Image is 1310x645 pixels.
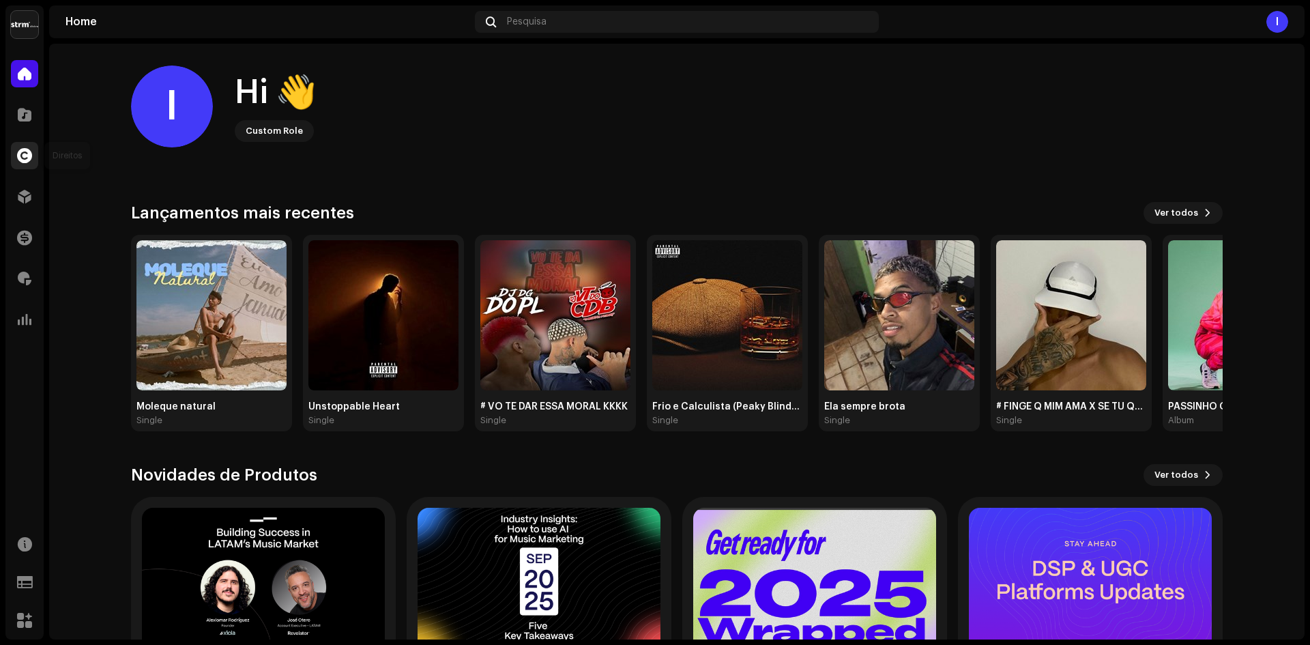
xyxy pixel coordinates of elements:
[1144,202,1223,224] button: Ver todos
[824,240,974,390] img: 8c50eebb-5ae0-4667-8fd8-8f3718262623
[235,71,317,115] div: Hi 👋
[824,401,974,412] div: Ela sempre brota
[996,240,1146,390] img: 61e792c3-0e28-48b4-a710-212f7635b0cb
[65,16,469,27] div: Home
[996,401,1146,412] div: # FINGE Q MIM AMA X SE TU QUER VEM BUSCAR
[507,16,547,27] span: Pesquisa
[1266,11,1288,33] div: I
[136,240,287,390] img: aee9eda3-cca7-4d71-8636-7879fb91f7b1
[308,240,458,390] img: dad557dd-4935-4641-980a-3f6e3d86913f
[824,415,850,426] div: Single
[131,202,354,224] h3: Lançamentos mais recentes
[1144,464,1223,486] button: Ver todos
[1154,199,1198,227] span: Ver todos
[480,240,630,390] img: 09ea3031-b5b7-4a1c-8f85-12696e1d6799
[996,415,1022,426] div: Single
[1154,461,1198,489] span: Ver todos
[308,415,334,426] div: Single
[1168,415,1194,426] div: Album
[11,11,38,38] img: 408b884b-546b-4518-8448-1008f9c76b02
[652,401,802,412] div: Frio e Calculista (Peaky Blinders)
[136,415,162,426] div: Single
[246,123,303,139] div: Custom Role
[480,401,630,412] div: # VO TE DAR ESSA MORAL KKKK
[308,401,458,412] div: Unstoppable Heart
[652,415,678,426] div: Single
[652,240,802,390] img: 73b86383-e58f-428c-b202-82e7cfc58ac0
[131,464,317,486] h3: Novidades de Produtos
[131,66,213,147] div: I
[136,401,287,412] div: Moleque natural
[480,415,506,426] div: Single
